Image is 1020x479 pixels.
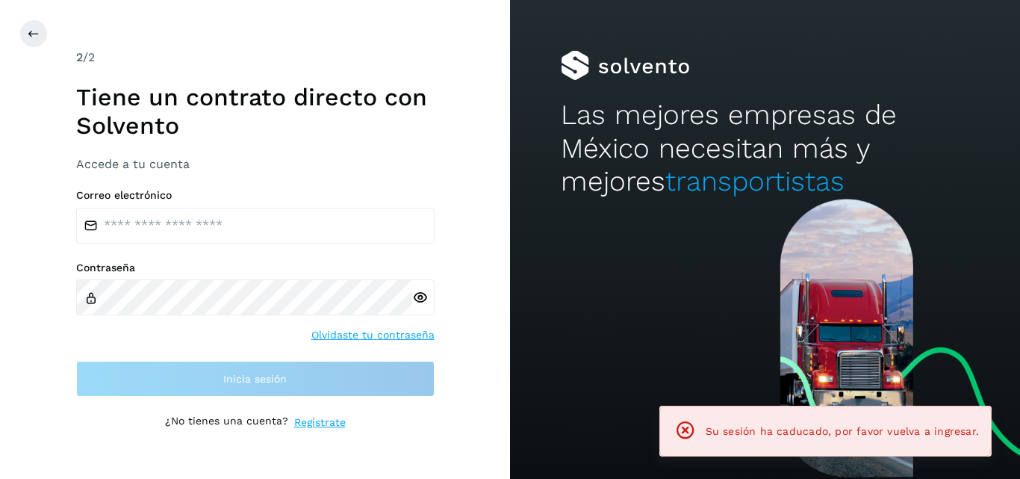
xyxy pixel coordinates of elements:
[165,415,288,430] p: ¿No tienes una cuenta?
[311,327,435,343] a: Olvidaste tu contraseña
[665,165,845,197] span: transportistas
[561,99,968,198] h2: Las mejores empresas de México necesitan más y mejores
[76,361,435,397] button: Inicia sesión
[76,262,435,274] label: Contraseña
[294,415,346,430] a: Regístrate
[76,49,435,67] div: /2
[76,50,83,64] span: 2
[223,374,287,384] span: Inicia sesión
[76,157,435,171] h3: Accede a tu cuenta
[76,189,435,202] label: Correo electrónico
[706,425,979,437] span: Su sesión ha caducado, por favor vuelva a ingresar.
[76,83,435,140] h1: Tiene un contrato directo con Solvento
